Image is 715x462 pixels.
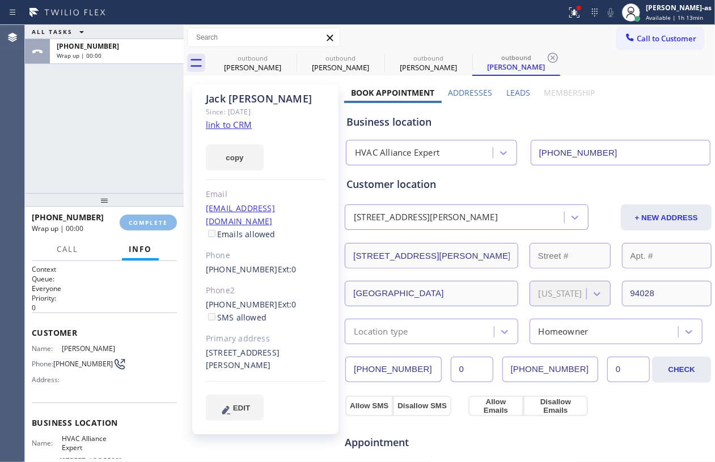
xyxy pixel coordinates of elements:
button: EDIT [206,395,264,421]
button: Disallow Emails [523,396,589,416]
div: Customer location [346,177,710,192]
input: Apt. # [622,243,712,268]
input: City [345,281,518,306]
span: EDIT [233,404,250,412]
label: Leads [506,87,530,98]
div: Phone [206,249,325,262]
div: [PERSON_NAME] [210,62,295,72]
h2: Priority: [32,293,177,303]
div: [PERSON_NAME] [298,62,383,72]
button: CHECK [652,357,711,383]
span: Wrap up | 00:00 [32,224,83,233]
input: ZIP [622,281,712,306]
div: Email [206,188,325,201]
button: Allow Emails [468,396,523,416]
div: Location type [354,325,408,338]
label: Membership [544,87,595,98]
input: Address [345,243,518,268]
span: Business location [32,417,177,428]
input: Street # [530,243,611,268]
span: [PHONE_NUMBER] [53,360,113,368]
div: HVAC Alliance Expert [355,147,439,160]
input: Phone Number [531,140,711,165]
input: Ext. 2 [607,357,650,382]
button: Call [50,238,85,260]
span: Name: [32,439,62,447]
div: outbound [386,54,471,62]
label: Addresses [449,87,493,98]
span: [PHONE_NUMBER] [32,212,104,223]
input: Emails allowed [208,230,215,237]
div: Jack [PERSON_NAME] [206,92,325,105]
div: outbound [298,54,383,62]
button: Disallow SMS [393,396,451,416]
input: Search [188,28,340,46]
span: Wrap up | 00:00 [57,52,101,59]
button: COMPLETE [120,215,177,230]
h1: Context [32,264,177,274]
div: [PERSON_NAME] [386,62,471,72]
div: Primary address [206,332,325,345]
p: Everyone [32,284,177,293]
span: Call to Customer [637,33,696,44]
span: Available | 1h 13min [646,14,703,22]
h2: Queue: [32,274,177,284]
a: [PHONE_NUMBER] [206,264,278,275]
input: SMS allowed [208,313,215,320]
span: [PERSON_NAME] [62,344,119,353]
label: SMS allowed [206,312,266,323]
a: [PHONE_NUMBER] [206,299,278,310]
div: Jack Loftis [473,50,559,75]
a: [EMAIL_ADDRESS][DOMAIN_NAME] [206,203,275,226]
div: [PERSON_NAME] [473,62,559,72]
p: 0 [32,303,177,313]
button: + NEW ADDRESS [621,204,712,230]
button: Mute [603,5,619,20]
div: [PERSON_NAME]-as [646,3,712,12]
span: Ext: 0 [278,264,297,275]
span: HVAC Alliance Expert [62,434,119,452]
span: Customer [32,327,177,338]
label: Emails allowed [206,229,276,239]
button: Allow SMS [345,396,393,416]
span: Call [57,244,78,254]
button: ALL TASKS [25,25,95,38]
span: COMPLETE [129,219,168,226]
div: Business location [346,114,710,130]
input: Ext. [451,357,493,382]
span: Address: [32,375,62,384]
span: ALL TASKS [32,28,73,36]
div: Phone2 [206,284,325,297]
div: Homeowner [539,325,589,338]
span: Appointment [345,435,466,450]
button: copy [206,144,264,170]
input: Phone Number [345,357,441,382]
div: Jack Loftis [210,50,295,76]
div: Jack Loftis [298,50,383,76]
div: outbound [473,53,559,62]
span: Ext: 0 [278,299,297,310]
span: Name: [32,344,62,353]
label: Book Appointment [351,87,434,98]
div: outbound [210,54,295,62]
input: Phone Number 2 [502,357,598,382]
button: Call to Customer [617,28,704,49]
div: [STREET_ADDRESS][PERSON_NAME] [354,211,498,224]
span: Info [129,244,152,254]
div: Since: [DATE] [206,105,325,118]
a: link to CRM [206,119,252,130]
button: Info [122,238,159,260]
div: Jack Loftis [386,50,471,76]
span: [PHONE_NUMBER] [57,41,119,51]
div: [STREET_ADDRESS][PERSON_NAME] [206,346,325,373]
span: Phone: [32,360,53,368]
